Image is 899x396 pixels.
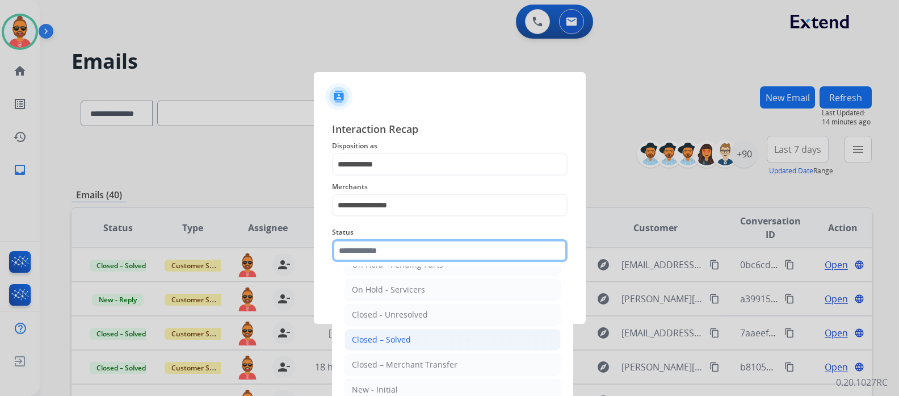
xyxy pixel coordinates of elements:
span: Disposition as [332,139,568,153]
span: Merchants [332,180,568,194]
div: Closed – Merchant Transfer [352,359,457,370]
p: 0.20.1027RC [836,376,888,389]
span: Interaction Recap [332,121,568,139]
div: Closed – Solved [352,334,411,345]
div: New - Initial [352,384,398,395]
img: contactIcon [325,83,352,110]
span: Status [332,226,568,239]
div: On Hold - Servicers [352,284,425,295]
div: Closed - Unresolved [352,309,428,320]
